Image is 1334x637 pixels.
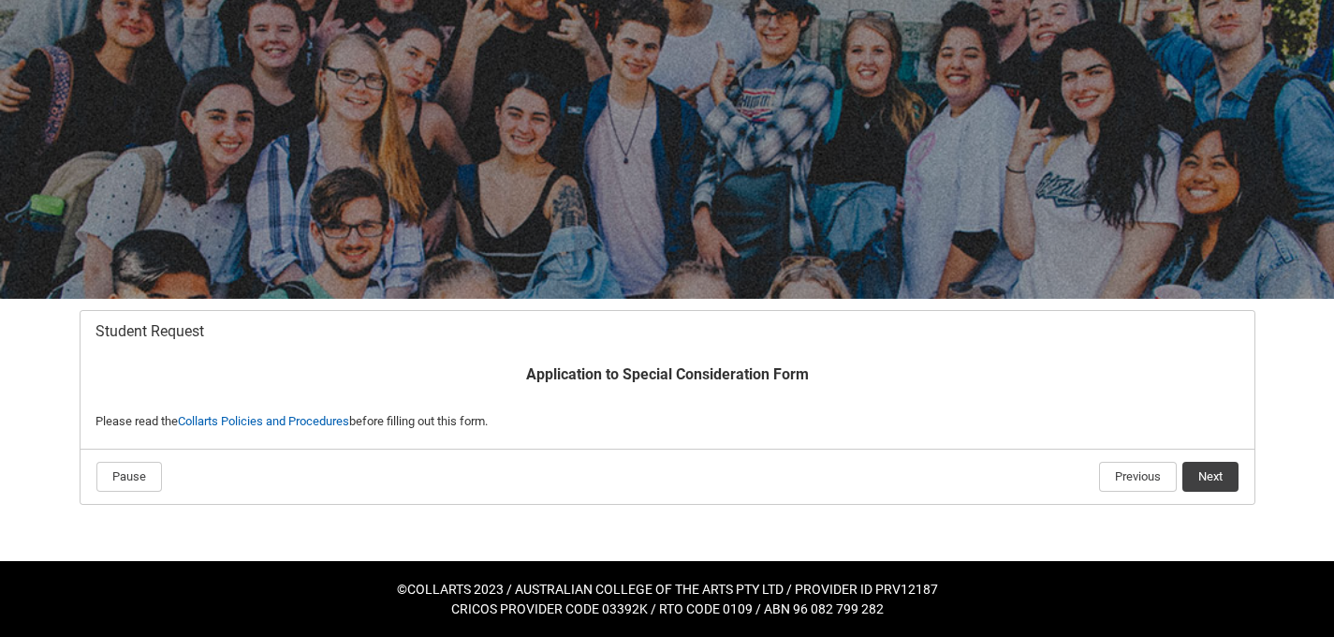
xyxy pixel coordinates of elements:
button: Previous [1099,462,1177,492]
span: Student Request [95,322,204,341]
p: Please read the before filling out this form. [95,412,1239,431]
button: Pause [96,462,162,492]
strong: Application to Special Consideration Form [526,365,809,383]
button: Next [1182,462,1239,492]
a: Collarts Policies and Procedures [178,414,349,428]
